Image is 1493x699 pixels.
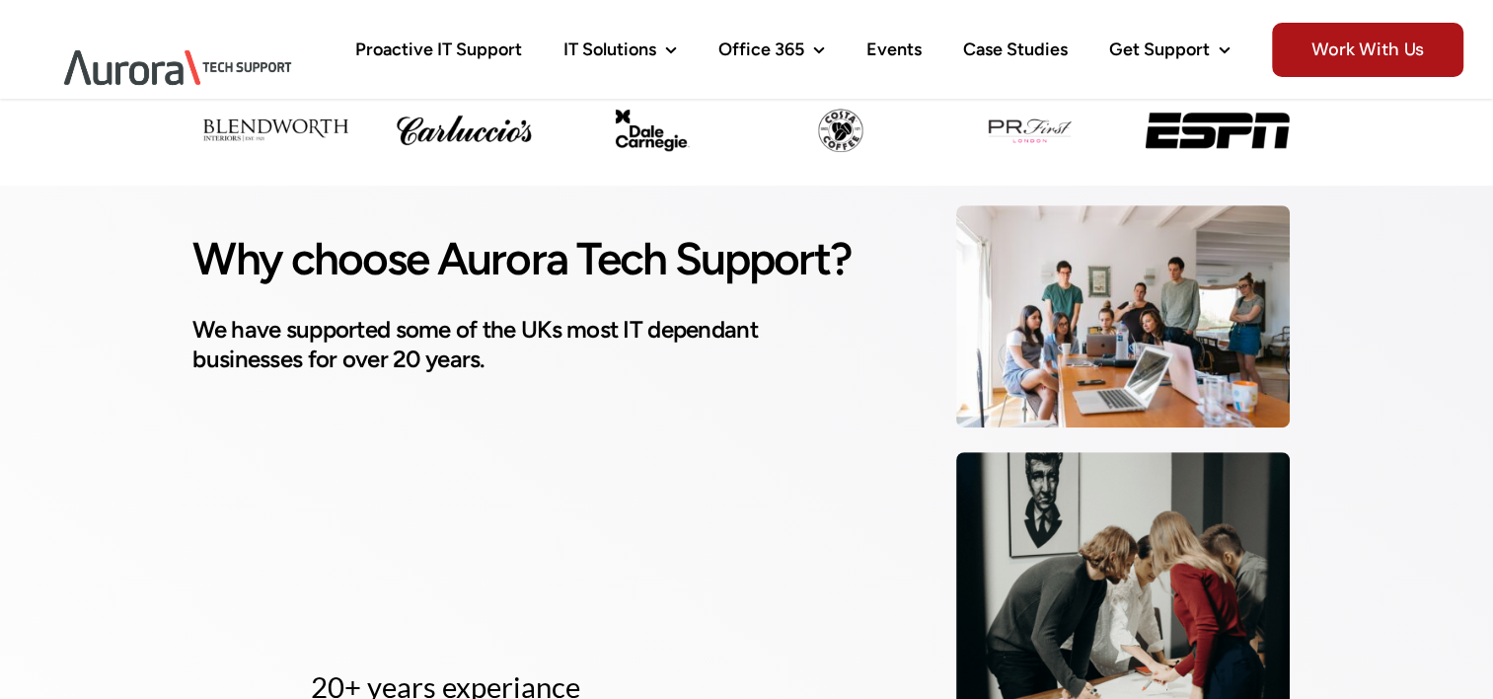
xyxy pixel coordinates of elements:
span: Events [866,40,922,58]
span: IT Solutions [563,40,656,58]
h3: We have supported some of the UKs most IT dependant businesses for over 20 years. [192,315,871,374]
span: Office 365 [718,40,804,58]
h1: Why choose Aurora Tech Support? [192,234,871,285]
span: Proactive IT Support [355,40,522,58]
span: Get Support [1109,40,1210,58]
span: Case Studies [963,40,1068,58]
span: Work With Us [1272,23,1463,77]
img: Aurora Tech Support Logo [30,16,326,119]
img: pexels-fox-1595385 [956,205,1289,427]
